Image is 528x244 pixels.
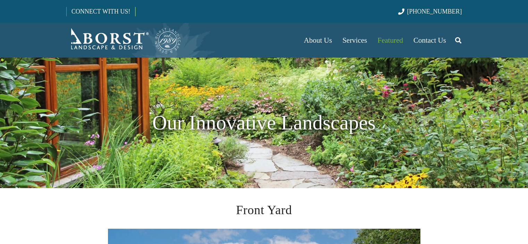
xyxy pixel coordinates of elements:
a: Search [451,32,465,49]
span: [PHONE_NUMBER] [407,8,462,15]
a: Services [337,23,372,58]
h1: Our Innovative Landscapes [66,108,462,138]
a: Contact Us [408,23,451,58]
a: CONNECT WITH US! [67,3,135,20]
span: Featured [378,36,403,44]
span: About Us [304,36,332,44]
a: [PHONE_NUMBER] [398,8,462,15]
span: Contact Us [413,36,446,44]
span: Services [342,36,367,44]
a: Featured [372,23,408,58]
h2: Front Yard [108,201,420,219]
a: About Us [299,23,337,58]
a: Borst-Logo [66,26,182,54]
